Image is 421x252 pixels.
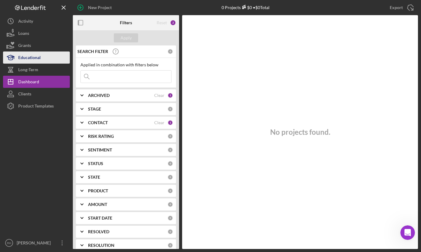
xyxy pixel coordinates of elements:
div: 0 [168,188,173,194]
div: 2 [170,20,176,26]
div: Apply [121,33,132,42]
div: Clear [154,120,165,125]
div: 0 [168,49,173,54]
div: [PERSON_NAME] [15,237,55,250]
button: Activity [3,15,70,27]
b: SENTIMENT [88,148,112,152]
h3: No projects found. [270,128,330,136]
div: New Project [88,2,112,14]
div: Educational [18,51,41,65]
div: Grants [18,39,31,53]
div: Clients [18,88,31,101]
iframe: Intercom live chat [400,225,415,240]
b: RISK RATING [88,134,114,139]
b: STATUS [88,161,103,166]
b: Filters [120,20,132,25]
div: 1 [168,120,173,125]
b: ARCHIVED [88,93,110,98]
b: START DATE [88,216,112,220]
b: RESOLUTION [88,243,114,248]
button: Product Templates [3,100,70,112]
button: Apply [114,33,138,42]
b: SEARCH FILTER [77,49,108,54]
button: Loans [3,27,70,39]
div: Clear [154,93,165,98]
div: Loans [18,27,29,41]
div: 0 [168,215,173,221]
b: CONTACT [88,120,108,125]
div: Applied in combination with filters below [80,62,171,67]
div: 0 [168,174,173,180]
b: AMOUNT [88,202,107,207]
button: Export [384,2,418,14]
button: Educational [3,51,70,64]
button: New Project [73,2,118,14]
div: 0 [168,147,173,153]
div: Long-Term [18,64,38,77]
b: RESOLVED [88,229,109,234]
b: PRODUCT [88,188,108,193]
div: 0 [168,243,173,248]
b: STAGE [88,107,101,111]
div: 0 [168,134,173,139]
div: 0 [168,229,173,234]
div: Export [390,2,403,14]
div: Reset [157,20,167,25]
b: STATE [88,175,100,180]
div: 1 [168,93,173,98]
div: Product Templates [18,100,54,114]
div: 0 [168,202,173,207]
button: Dashboard [3,76,70,88]
div: $0 [241,5,252,10]
button: Grants [3,39,70,51]
text: RH [7,241,11,245]
div: 0 [168,106,173,112]
button: RH[PERSON_NAME] [3,237,70,249]
div: 0 [168,161,173,166]
button: Long-Term [3,64,70,76]
button: Clients [3,88,70,100]
div: Activity [18,15,33,29]
div: 0 Projects • $0 Total [222,5,270,10]
div: Dashboard [18,76,39,89]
